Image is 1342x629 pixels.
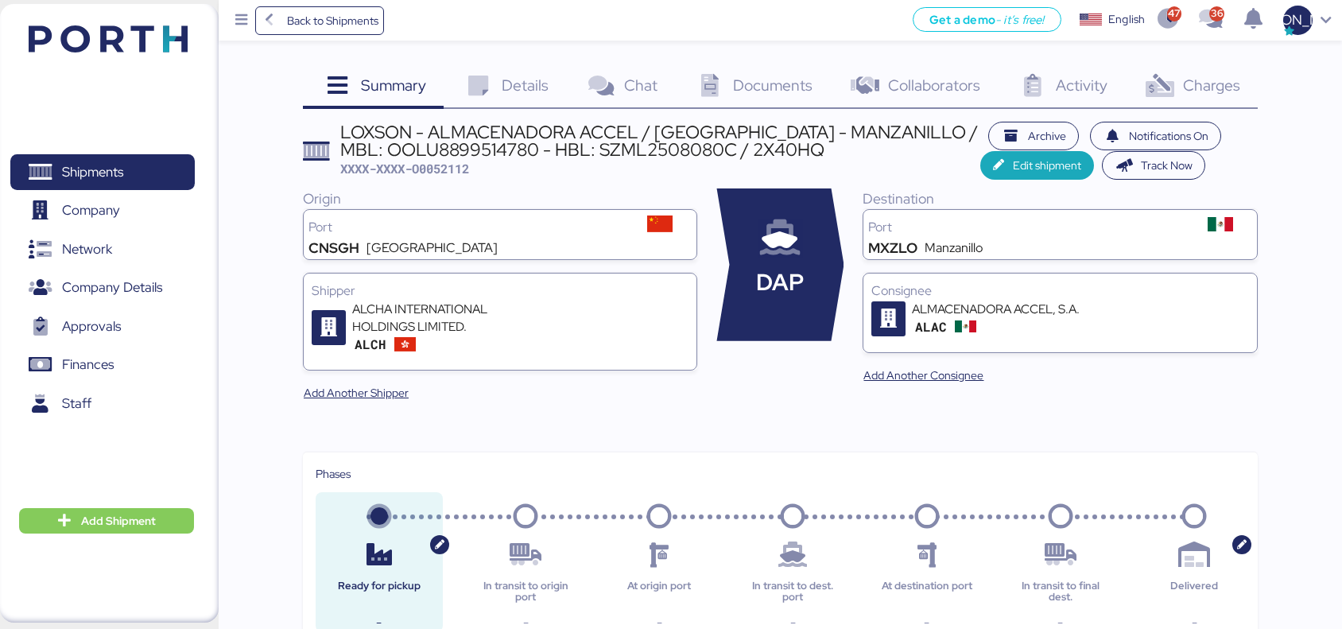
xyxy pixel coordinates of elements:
span: Summary [361,75,426,95]
div: Delivered [1143,580,1245,604]
div: CNSGH [308,242,359,254]
div: MXZLO [868,242,917,254]
span: Details [502,75,549,95]
span: Chat [624,75,657,95]
div: In transit to final dest. [1010,580,1111,604]
span: Archive [1028,126,1066,146]
div: In transit to origin port [475,580,576,604]
div: Phases [316,465,1245,483]
div: Port [308,221,628,234]
span: Network [62,238,112,261]
div: [GEOGRAPHIC_DATA] [367,242,498,254]
span: Staff [62,392,91,415]
div: At destination port [876,580,978,604]
div: English [1108,11,1145,28]
button: Notifications On [1090,122,1222,150]
span: Company Details [62,276,162,299]
span: XXXX-XXXX-O0052112 [340,161,469,177]
button: Menu [228,7,255,34]
div: Destination [863,188,1258,209]
div: LOXSON - ALMACENADORA ACCEL / [GEOGRAPHIC_DATA] - MANZANILLO / MBL: OOLU8899514780 - HBL: SZML250... [340,123,980,159]
span: DAP [756,266,804,300]
a: Approvals [10,309,195,345]
div: Origin [303,188,698,209]
a: Staff [10,386,195,422]
div: Ready for pickup [328,580,430,604]
a: Finances [10,347,195,383]
span: Documents [733,75,813,95]
a: Company [10,192,195,229]
span: Edit shipment [1013,156,1081,175]
a: Company Details [10,270,195,306]
a: Back to Shipments [255,6,385,35]
span: Back to Shipments [287,11,378,30]
div: ALMACENADORA ACCEL, S.A. [912,301,1103,318]
button: Archive [988,122,1079,150]
button: Add Shipment [19,508,194,534]
span: Finances [62,353,114,376]
span: Activity [1056,75,1107,95]
div: At origin port [608,580,710,604]
span: Add Another Consignee [863,366,983,385]
span: Add Another Shipper [304,383,409,402]
span: Approvals [62,315,121,338]
span: Company [62,199,120,222]
span: Collaborators [888,75,980,95]
div: ALCHA INTERNATIONAL HOLDINGS LIMITED. [352,301,543,336]
div: Consignee [871,281,1249,301]
button: Add Another Shipper [291,379,421,407]
div: Manzanillo [925,242,983,254]
button: Edit shipment [980,151,1094,180]
div: Port [868,221,1188,234]
button: Add Another Consignee [851,361,996,390]
button: Track Now [1102,151,1206,180]
span: Shipments [62,161,123,184]
div: In transit to dest. port [742,580,844,604]
span: Charges [1183,75,1240,95]
span: Add Shipment [81,511,156,530]
span: Track Now [1141,156,1193,175]
a: Shipments [10,154,195,191]
div: Shipper [312,281,689,301]
a: Network [10,231,195,268]
span: Notifications On [1129,126,1208,146]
